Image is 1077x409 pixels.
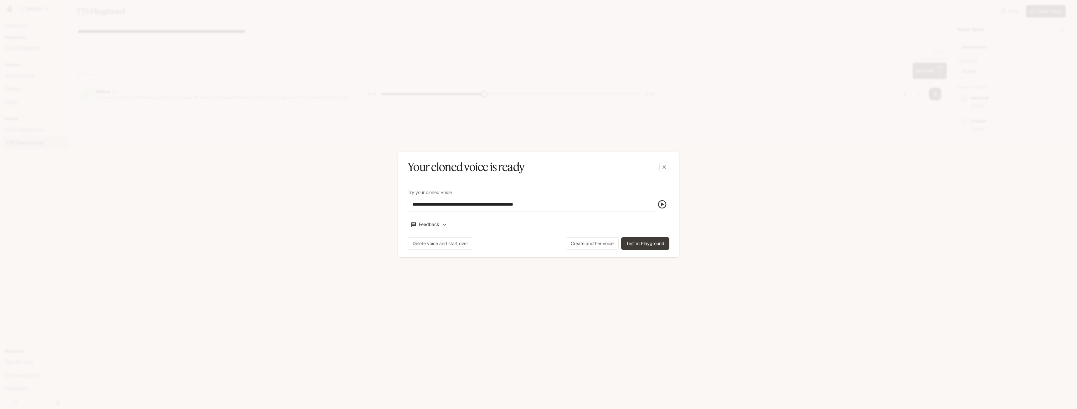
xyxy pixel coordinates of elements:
[408,159,524,175] h5: Your cloned voice is ready
[621,237,669,250] button: Test in Playground
[408,190,452,195] p: Try your cloned voice
[408,219,450,230] button: Feedback
[408,237,473,250] button: Delete voice and start over
[566,237,619,250] button: Create another voice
